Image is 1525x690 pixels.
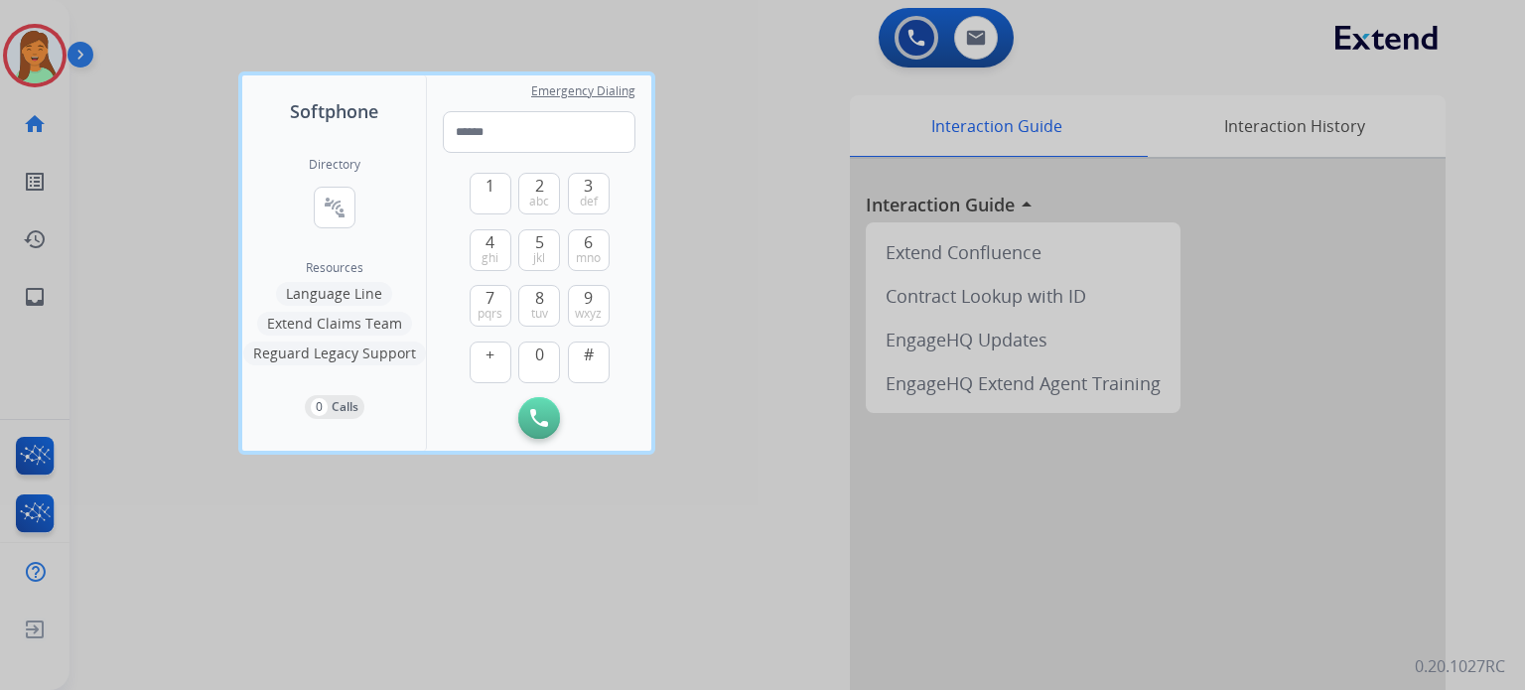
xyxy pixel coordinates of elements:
span: pqrs [478,306,502,322]
button: Extend Claims Team [257,312,412,336]
span: 0 [535,343,544,366]
span: 6 [584,230,593,254]
span: def [580,194,598,209]
span: 5 [535,230,544,254]
span: Softphone [290,97,378,125]
h2: Directory [309,157,360,173]
span: 3 [584,174,593,198]
button: 4ghi [470,229,511,271]
button: 2abc [518,173,560,214]
button: + [470,342,511,383]
span: # [584,343,594,366]
button: Language Line [276,282,392,306]
span: 4 [485,230,494,254]
button: 5jkl [518,229,560,271]
button: Reguard Legacy Support [243,342,426,365]
button: 9wxyz [568,285,610,327]
span: jkl [533,250,545,266]
button: 8tuv [518,285,560,327]
button: # [568,342,610,383]
span: 8 [535,286,544,310]
mat-icon: connect_without_contact [323,196,347,219]
button: 3def [568,173,610,214]
span: mno [576,250,601,266]
img: call-button [530,409,548,427]
button: 0Calls [305,395,364,419]
button: 6mno [568,229,610,271]
p: Calls [332,398,358,416]
span: tuv [531,306,548,322]
span: 1 [485,174,494,198]
button: 7pqrs [470,285,511,327]
span: wxyz [575,306,602,322]
span: 2 [535,174,544,198]
span: Resources [306,260,363,276]
span: 9 [584,286,593,310]
p: 0.20.1027RC [1415,654,1505,678]
span: Emergency Dialing [531,83,635,99]
button: 0 [518,342,560,383]
span: ghi [482,250,498,266]
button: 1 [470,173,511,214]
p: 0 [311,398,328,416]
span: + [485,343,494,366]
span: 7 [485,286,494,310]
span: abc [529,194,549,209]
